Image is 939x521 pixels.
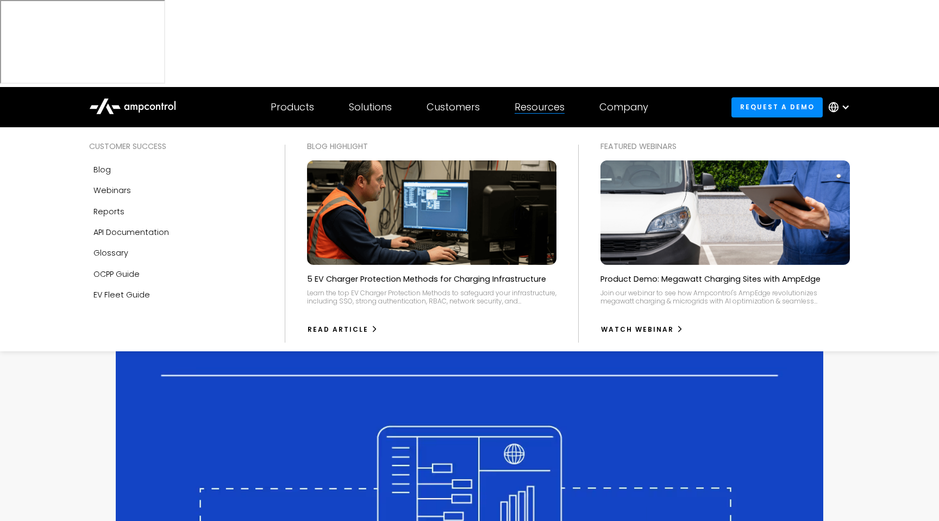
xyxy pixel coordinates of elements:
div: Products [271,101,314,113]
div: Company [599,101,648,113]
a: watch webinar [600,321,684,338]
a: Blog [89,159,263,180]
div: Resources [515,101,565,113]
div: watch webinar [601,325,674,334]
div: OCPP Guide [93,268,140,280]
a: Webinars [89,180,263,201]
div: Customers [427,101,480,113]
div: Glossary [93,247,128,259]
div: API Documentation [93,226,169,238]
div: Customer success [89,140,263,152]
p: Product Demo: Megawatt Charging Sites with AmpEdge [600,274,821,284]
div: Featured webinars [600,140,850,152]
p: 5 EV Charger Protection Methods for Charging Infrastructure [307,274,546,284]
div: Join our webinar to see how Ampcontrol's AmpEdge revolutionizes megawatt charging & microgrids wi... [600,289,850,306]
div: Webinars [93,184,131,196]
div: Learn the top EV Charger Protection Methods to safeguard your infrastructure, including SSO, stro... [307,289,556,306]
a: Request a demo [731,97,823,117]
a: Reports [89,201,263,222]
div: Solutions [349,101,392,113]
a: API Documentation [89,222,263,243]
a: Read Article [307,321,378,338]
a: Glossary [89,243,263,263]
div: Read Article [308,325,368,334]
a: OCPP Guide [89,264,263,284]
div: Blog Highlight [307,140,556,152]
a: EV Fleet Guide [89,284,263,305]
div: Reports [93,206,124,218]
div: Blog [93,164,111,176]
div: EV Fleet Guide [93,289,150,301]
